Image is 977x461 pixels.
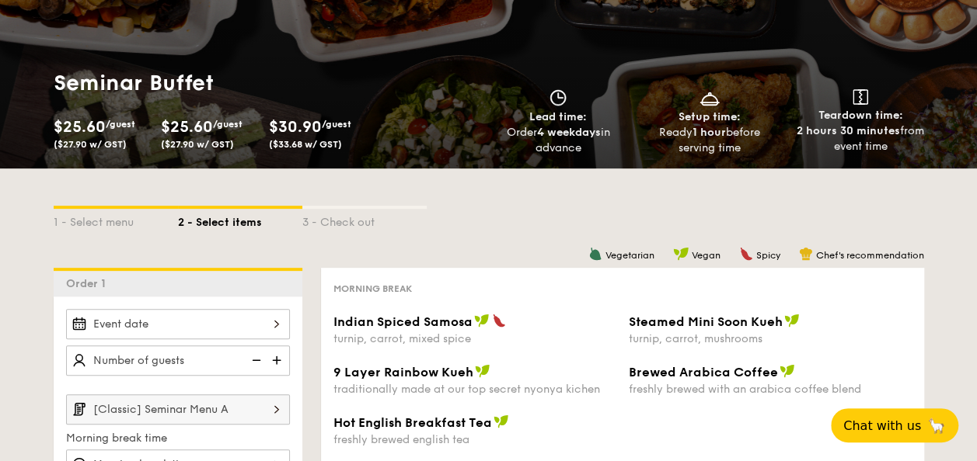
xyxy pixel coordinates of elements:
[333,332,616,345] div: turnip, carrot, mixed spice
[546,89,570,106] img: icon-clock.2db775ea.svg
[267,345,290,375] img: icon-add.58712e84.svg
[333,283,412,294] span: Morning break
[106,119,135,130] span: /guest
[629,365,778,380] span: Brewed Arabica Coffee
[605,250,654,261] span: Vegetarian
[843,418,921,433] span: Chat with us
[494,414,509,428] img: icon-vegan.f8ff3823.svg
[66,277,112,290] span: Order 1
[629,314,783,329] span: Steamed Mini Soon Kueh
[333,314,473,329] span: Indian Spiced Samosa
[831,408,958,442] button: Chat with us🦙
[178,209,302,230] div: 2 - Select items
[536,126,600,139] strong: 4 weekdays
[66,431,290,446] label: Morning break time
[333,433,616,446] div: freshly brewed english tea
[54,209,178,230] div: 1 - Select menu
[54,69,365,97] h1: Seminar Buffet
[54,139,127,150] span: ($27.90 w/ GST)
[333,383,616,396] div: traditionally made at our top secret nyonya kichen
[756,250,780,261] span: Spicy
[302,209,427,230] div: 3 - Check out
[927,417,946,435] span: 🦙
[629,332,912,345] div: turnip, carrot, mushrooms
[784,314,800,328] img: icon-vegan.f8ff3823.svg
[853,89,868,105] img: icon-teardown.65201eee.svg
[780,364,795,378] img: icon-vegan.f8ff3823.svg
[692,250,721,261] span: Vegan
[333,415,492,430] span: Hot English Breakfast Tea
[739,247,753,261] img: icon-spicy.37a8142b.svg
[161,118,213,137] span: $25.60
[322,119,351,130] span: /guest
[640,125,779,156] div: Ready before serving time
[673,247,689,261] img: icon-vegan.f8ff3823.svg
[66,309,290,339] input: Event date
[529,110,587,123] span: Lead time:
[489,125,628,156] div: Order in advance
[629,383,912,396] div: freshly brewed with an arabica coffee blend
[263,394,290,424] img: icon-chevron-right.3c0dfbd6.svg
[693,126,726,139] strong: 1 hour
[243,345,267,375] img: icon-reduce.1d2dbef1.svg
[588,247,602,261] img: icon-vegetarian.fe4039eb.svg
[492,314,506,328] img: icon-spicy.37a8142b.svg
[799,247,813,261] img: icon-chef-hat.a58ddaea.svg
[269,139,342,150] span: ($33.68 w/ GST)
[698,89,721,106] img: icon-dish.430c3a2e.svg
[213,119,243,130] span: /guest
[54,118,106,137] span: $25.60
[797,124,900,137] strong: 2 hours 30 minutes
[475,364,490,378] img: icon-vegan.f8ff3823.svg
[66,345,290,376] input: Number of guests
[474,314,490,328] img: icon-vegan.f8ff3823.svg
[269,118,322,137] span: $30.90
[161,139,234,150] span: ($27.90 w/ GST)
[791,123,930,154] div: from event time
[818,109,903,122] span: Teardown time:
[333,365,473,380] span: 9 Layer Rainbow Kueh
[816,250,924,261] span: Chef's recommendation
[679,110,741,123] span: Setup time:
